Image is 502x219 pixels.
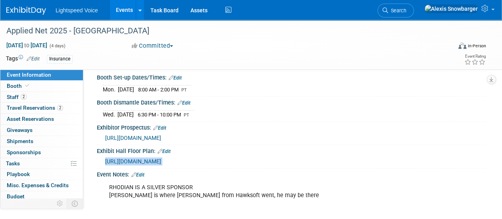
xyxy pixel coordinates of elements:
[138,112,181,118] span: 6:30 PM - 10:00 PM
[7,138,33,144] span: Shipments
[53,198,67,209] td: Personalize Event Tab Strip
[7,105,63,111] span: Travel Reservations
[0,191,83,202] a: Budget
[105,135,161,141] a: [URL][DOMAIN_NAME]
[7,127,33,133] span: Giveaways
[6,7,46,15] img: ExhibitDay
[7,94,27,100] span: Staff
[103,85,118,93] td: Mon.
[7,193,25,200] span: Budget
[0,147,83,158] a: Sponsorships
[25,83,29,88] i: Booth reservation complete
[23,42,31,48] span: to
[184,112,189,118] span: PT
[0,169,83,180] a: Playbook
[7,72,51,78] span: Event Information
[57,105,63,111] span: 2
[458,43,466,49] img: Format-Inperson.png
[0,103,83,113] a: Travel Reservations2
[97,145,486,155] div: Exhibit Hall Floor Plan:
[129,42,176,50] button: Committed
[0,136,83,147] a: Shipments
[467,43,486,49] div: In-Person
[424,4,478,13] img: Alexis Snowbarger
[138,87,179,93] span: 8:00 AM - 2:00 PM
[181,87,187,93] span: PT
[27,56,40,62] a: Edit
[0,81,83,91] a: Booth
[0,158,83,169] a: Tasks
[0,92,83,103] a: Staff2
[6,54,40,64] td: Tags
[49,43,65,48] span: (4 days)
[97,169,486,179] div: Event Notes:
[416,41,486,53] div: Event Format
[6,42,48,49] span: [DATE] [DATE]
[47,55,73,63] div: Insurance
[105,158,161,165] a: [URL][DOMAIN_NAME]
[388,8,406,14] span: Search
[464,54,486,58] div: Event Rating
[97,122,486,132] div: Exhibitor Prospectus:
[0,125,83,136] a: Giveaways
[7,116,54,122] span: Asset Reservations
[377,4,414,17] a: Search
[177,100,190,106] a: Edit
[0,114,83,124] a: Asset Reservations
[7,149,41,155] span: Sponsorships
[0,180,83,191] a: Misc. Expenses & Credits
[97,72,486,82] div: Booth Set-up Dates/Times:
[0,70,83,80] a: Event Information
[67,198,83,209] td: Toggle Event Tabs
[169,75,182,81] a: Edit
[56,7,98,14] span: Lightspeed Voice
[21,94,27,100] span: 2
[4,24,445,38] div: Applied Net 2025 - [GEOGRAPHIC_DATA]
[117,110,134,118] td: [DATE]
[97,97,486,107] div: Booth Dismantle Dates/Times:
[158,149,171,154] a: Edit
[7,182,69,188] span: Misc. Expenses & Credits
[118,85,134,93] td: [DATE]
[103,110,117,118] td: Wed.
[131,172,144,178] a: Edit
[153,125,166,131] a: Edit
[6,160,20,167] span: Tasks
[7,171,30,177] span: Playbook
[7,83,31,89] span: Booth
